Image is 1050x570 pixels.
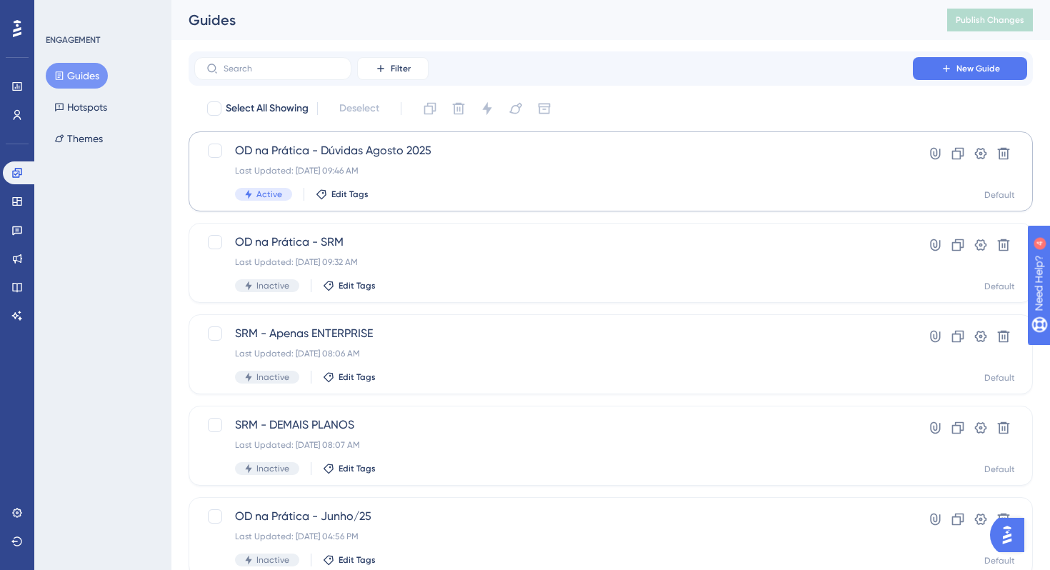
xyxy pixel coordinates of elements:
[235,325,872,342] span: SRM - Apenas ENTERPRISE
[235,531,872,542] div: Last Updated: [DATE] 04:56 PM
[256,463,289,474] span: Inactive
[990,514,1033,556] iframe: UserGuiding AI Assistant Launcher
[235,439,872,451] div: Last Updated: [DATE] 08:07 AM
[256,280,289,291] span: Inactive
[226,100,309,117] span: Select All Showing
[46,63,108,89] button: Guides
[339,463,376,474] span: Edit Tags
[323,371,376,383] button: Edit Tags
[323,463,376,474] button: Edit Tags
[235,142,872,159] span: OD na Prática - Dúvidas Agosto 2025
[956,14,1024,26] span: Publish Changes
[235,256,872,268] div: Last Updated: [DATE] 09:32 AM
[984,372,1015,384] div: Default
[956,63,1000,74] span: New Guide
[224,64,339,74] input: Search
[984,464,1015,475] div: Default
[99,7,104,19] div: 4
[34,4,89,21] span: Need Help?
[46,34,100,46] div: ENGAGEMENT
[913,57,1027,80] button: New Guide
[235,234,872,251] span: OD na Prática - SRM
[256,189,282,200] span: Active
[235,165,872,176] div: Last Updated: [DATE] 09:46 AM
[339,554,376,566] span: Edit Tags
[235,416,872,434] span: SRM - DEMAIS PLANOS
[316,189,369,200] button: Edit Tags
[339,280,376,291] span: Edit Tags
[339,100,379,117] span: Deselect
[947,9,1033,31] button: Publish Changes
[984,189,1015,201] div: Default
[323,554,376,566] button: Edit Tags
[256,371,289,383] span: Inactive
[391,63,411,74] span: Filter
[323,280,376,291] button: Edit Tags
[326,96,392,121] button: Deselect
[357,57,429,80] button: Filter
[189,10,911,30] div: Guides
[46,126,111,151] button: Themes
[984,555,1015,566] div: Default
[235,508,872,525] span: OD na Prática - Junho/25
[339,371,376,383] span: Edit Tags
[46,94,116,120] button: Hotspots
[984,281,1015,292] div: Default
[331,189,369,200] span: Edit Tags
[235,348,872,359] div: Last Updated: [DATE] 08:06 AM
[256,554,289,566] span: Inactive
